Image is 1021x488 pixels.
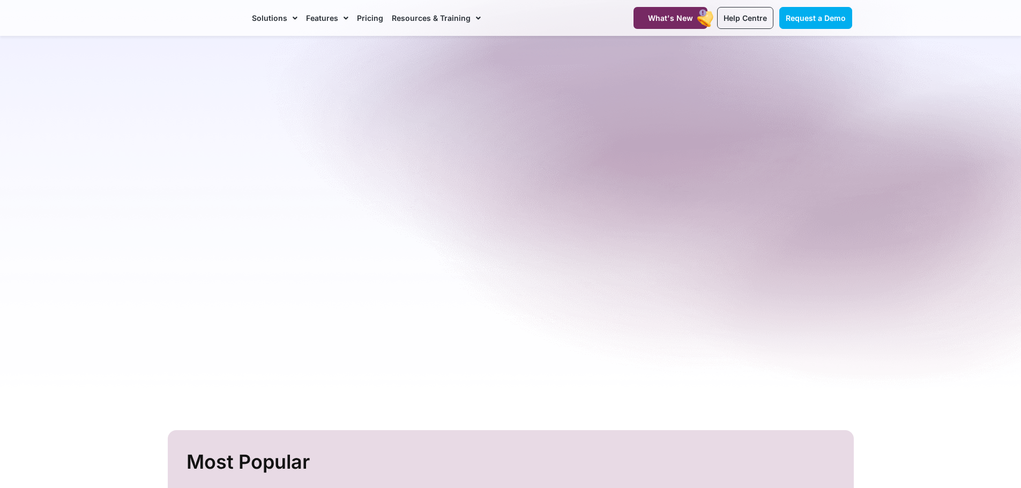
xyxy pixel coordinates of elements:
[724,13,767,22] span: Help Centre
[169,10,242,26] img: CareMaster Logo
[187,446,838,478] h2: Most Popular
[634,7,707,29] a: What's New
[717,7,773,29] a: Help Centre
[779,7,852,29] a: Request a Demo
[786,13,846,22] span: Request a Demo
[648,13,693,22] span: What's New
